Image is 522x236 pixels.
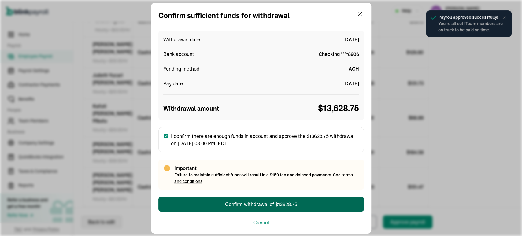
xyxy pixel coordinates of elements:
[343,80,359,87] span: [DATE]
[158,127,364,152] label: I confirm there are enough funds in account and approve the $13628.75 withdrawal on [DATE] 08:00 ...
[163,65,199,72] span: Funding method
[174,172,353,184] span: Failure to maintain sufficient funds will result in a $150 fee and delayed payments. See
[163,80,183,87] span: Pay date
[253,219,269,226] button: Cancel
[163,50,194,58] span: Bank account
[164,134,168,138] input: I confirm there are enough funds in account and approve the $13628.75 withdrawal on [DATE] 08:00 ...
[158,197,364,212] button: Confirm withdrawal of $13628.75
[174,172,353,184] a: terms and conditions
[318,102,359,115] span: $ 13,628.75
[158,10,290,21] div: Confirm sufficient funds for withdrawal
[349,65,359,72] span: ACH
[225,201,297,208] div: Confirm withdrawal of $13628.75
[174,164,359,172] span: Important
[163,36,200,43] span: Withdrawal date
[163,104,219,113] span: Withdrawal amount
[343,36,359,43] span: [DATE]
